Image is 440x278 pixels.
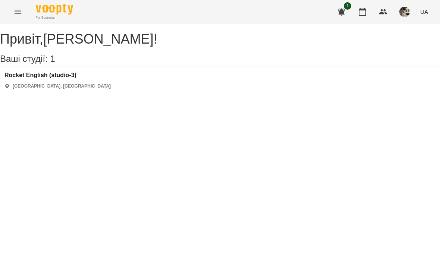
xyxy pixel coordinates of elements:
span: For Business [36,15,73,20]
span: 1 [50,54,55,64]
span: 1 [344,2,351,10]
button: Menu [9,3,27,21]
img: cf4d6eb83d031974aacf3fedae7611bc.jpeg [399,7,410,17]
a: Rocket English (studio-3) [4,72,111,79]
p: [GEOGRAPHIC_DATA], [GEOGRAPHIC_DATA] [13,83,111,89]
button: UA [417,5,431,19]
span: UA [420,8,428,16]
img: Voopty Logo [36,4,73,15]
